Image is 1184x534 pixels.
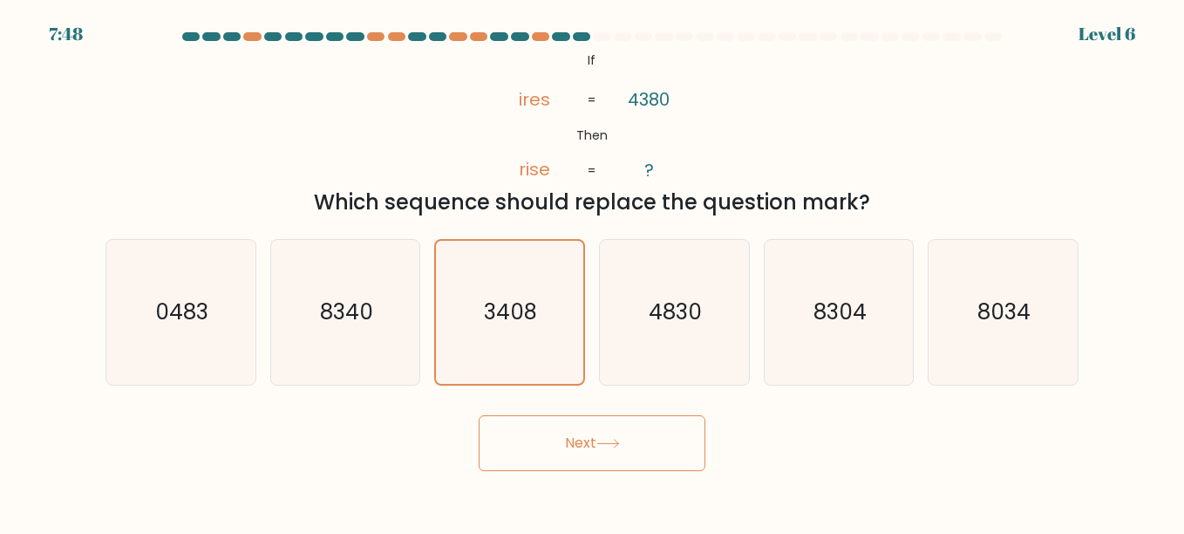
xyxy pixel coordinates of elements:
div: Which sequence should replace the question mark? [116,187,1068,218]
text: 8034 [978,297,1031,327]
div: 7:48 [49,21,83,47]
div: Level 6 [1079,21,1135,47]
tspan: = [588,161,595,179]
tspan: ires [519,87,550,112]
text: 3408 [485,297,538,327]
button: Next [479,415,705,471]
tspan: ? [644,158,654,182]
tspan: Then [576,127,608,145]
tspan: = [588,91,595,108]
text: 0483 [155,297,208,327]
tspan: rise [519,158,550,182]
svg: @import url('[URL][DOMAIN_NAME]); [482,48,702,183]
text: 8304 [813,297,867,327]
text: 4830 [649,297,702,327]
tspan: 4380 [629,87,670,112]
text: 8340 [320,297,373,327]
tspan: If [588,51,595,69]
